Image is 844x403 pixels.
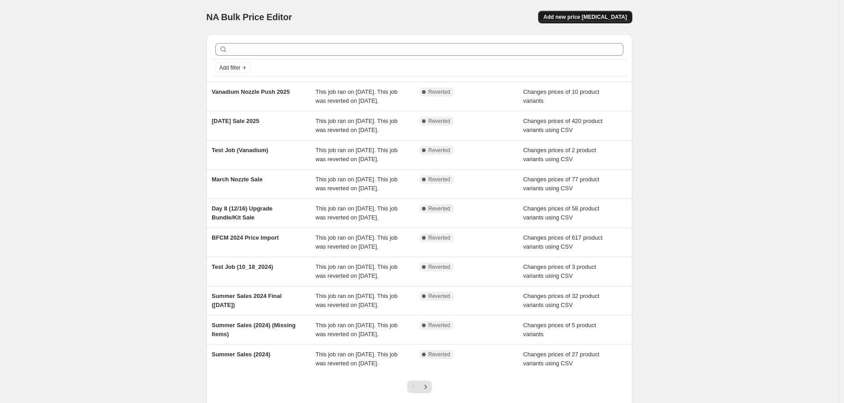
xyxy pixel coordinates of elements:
[219,64,240,71] span: Add filter
[212,234,279,241] span: BFCM 2024 Price Import
[206,12,292,22] span: NA Bulk Price Editor
[428,176,450,183] span: Reverted
[428,322,450,329] span: Reverted
[523,263,596,279] span: Changes prices of 3 product variants using CSV
[212,88,290,95] span: Vanadium Nozzle Push 2025
[523,322,596,337] span: Changes prices of 5 product variants
[316,351,398,367] span: This job ran on [DATE]. This job was reverted on [DATE].
[212,351,270,358] span: Summer Sales (2024)
[523,293,600,308] span: Changes prices of 32 product variants using CSV
[523,351,600,367] span: Changes prices of 27 product variants using CSV
[523,88,600,104] span: Changes prices of 10 product variants
[428,205,450,212] span: Reverted
[316,118,398,133] span: This job ran on [DATE]. This job was reverted on [DATE].
[215,62,251,73] button: Add filter
[316,322,398,337] span: This job ran on [DATE]. This job was reverted on [DATE].
[538,11,632,23] button: Add new price [MEDICAL_DATA]
[428,118,450,125] span: Reverted
[212,118,259,124] span: [DATE] Sale 2025
[212,147,268,153] span: Test Job (Vanadium)
[428,88,450,96] span: Reverted
[523,205,600,221] span: Changes prices of 58 product variants using CSV
[428,234,450,241] span: Reverted
[419,381,432,393] button: Next
[316,234,398,250] span: This job ran on [DATE]. This job was reverted on [DATE].
[523,176,600,192] span: Changes prices of 77 product variants using CSV
[316,88,398,104] span: This job ran on [DATE]. This job was reverted on [DATE].
[316,263,398,279] span: This job ran on [DATE]. This job was reverted on [DATE].
[316,147,398,162] span: This job ran on [DATE]. This job was reverted on [DATE].
[544,13,627,21] span: Add new price [MEDICAL_DATA]
[212,263,273,270] span: Test Job (10_18_2024)
[407,381,432,393] nav: Pagination
[523,147,596,162] span: Changes prices of 2 product variants using CSV
[428,293,450,300] span: Reverted
[316,293,398,308] span: This job ran on [DATE]. This job was reverted on [DATE].
[316,176,398,192] span: This job ran on [DATE]. This job was reverted on [DATE].
[428,147,450,154] span: Reverted
[428,351,450,358] span: Reverted
[212,205,273,221] span: Day 8 (12/16) Upgrade Bundle/Kit Sale
[316,205,398,221] span: This job ran on [DATE]. This job was reverted on [DATE].
[523,234,603,250] span: Changes prices of 617 product variants using CSV
[523,118,603,133] span: Changes prices of 420 product variants using CSV
[212,322,296,337] span: Summer Sales (2024) (Missing Items)
[212,293,282,308] span: Summer Sales 2024 Final ([DATE])
[428,263,450,271] span: Reverted
[212,176,262,183] span: March Nozzle Sale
